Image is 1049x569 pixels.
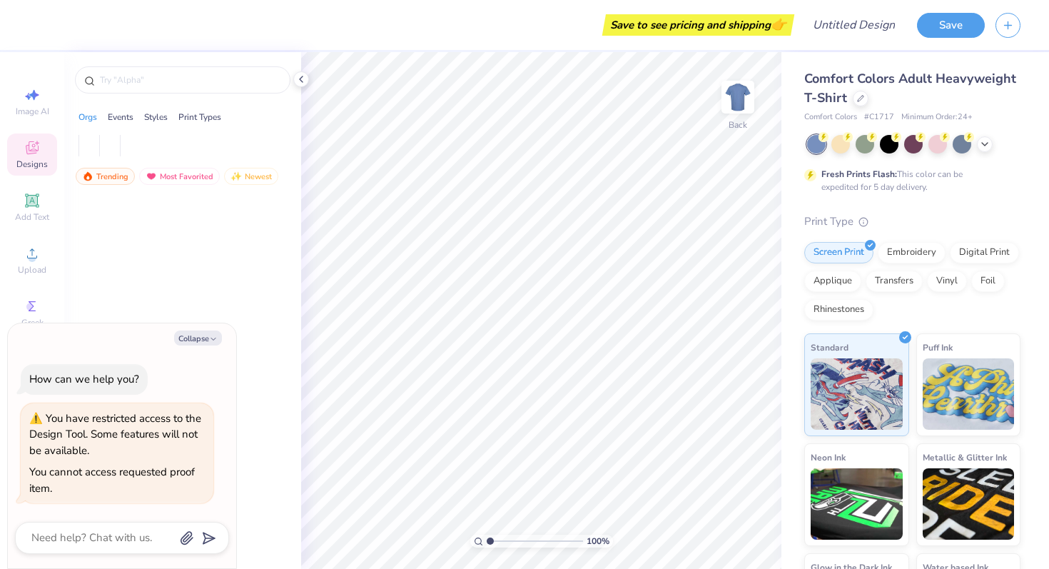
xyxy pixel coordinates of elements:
[18,264,46,276] span: Upload
[82,171,93,181] img: trending.gif
[29,411,201,458] div: You have restricted access to the Design Tool. Some features will not be available.
[16,106,49,117] span: Image AI
[821,168,897,180] strong: Fresh Prints Flash:
[811,468,903,540] img: Neon Ink
[878,242,946,263] div: Embroidery
[224,168,278,185] div: Newest
[98,73,281,87] input: Try "Alpha"
[178,111,221,124] div: Print Types
[804,242,873,263] div: Screen Print
[606,14,791,36] div: Save to see pricing and shipping
[804,299,873,321] div: Rhinestones
[821,168,997,193] div: This color can be expedited for 5 day delivery.
[16,158,48,170] span: Designs
[29,372,139,386] div: How can we help you?
[587,535,609,548] span: 100 %
[724,83,752,111] img: Back
[864,111,894,124] span: # C1717
[804,213,1020,230] div: Print Type
[144,111,168,124] div: Styles
[811,450,846,465] span: Neon Ink
[804,271,861,292] div: Applique
[917,13,985,38] button: Save
[923,468,1015,540] img: Metallic & Glitter Ink
[174,331,222,346] button: Collapse
[811,358,903,430] img: Standard
[804,111,857,124] span: Comfort Colors
[923,340,953,355] span: Puff Ink
[78,111,97,124] div: Orgs
[21,317,44,328] span: Greek
[29,465,195,495] div: You cannot access requested proof item.
[866,271,923,292] div: Transfers
[923,358,1015,430] img: Puff Ink
[801,11,906,39] input: Untitled Design
[76,168,135,185] div: Trending
[927,271,967,292] div: Vinyl
[108,111,133,124] div: Events
[230,171,242,181] img: Newest.gif
[901,111,973,124] span: Minimum Order: 24 +
[146,171,157,181] img: most_fav.gif
[923,450,1007,465] span: Metallic & Glitter Ink
[729,119,747,131] div: Back
[811,340,848,355] span: Standard
[804,70,1016,106] span: Comfort Colors Adult Heavyweight T-Shirt
[771,16,786,33] span: 👉
[15,211,49,223] span: Add Text
[950,242,1019,263] div: Digital Print
[971,271,1005,292] div: Foil
[139,168,220,185] div: Most Favorited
